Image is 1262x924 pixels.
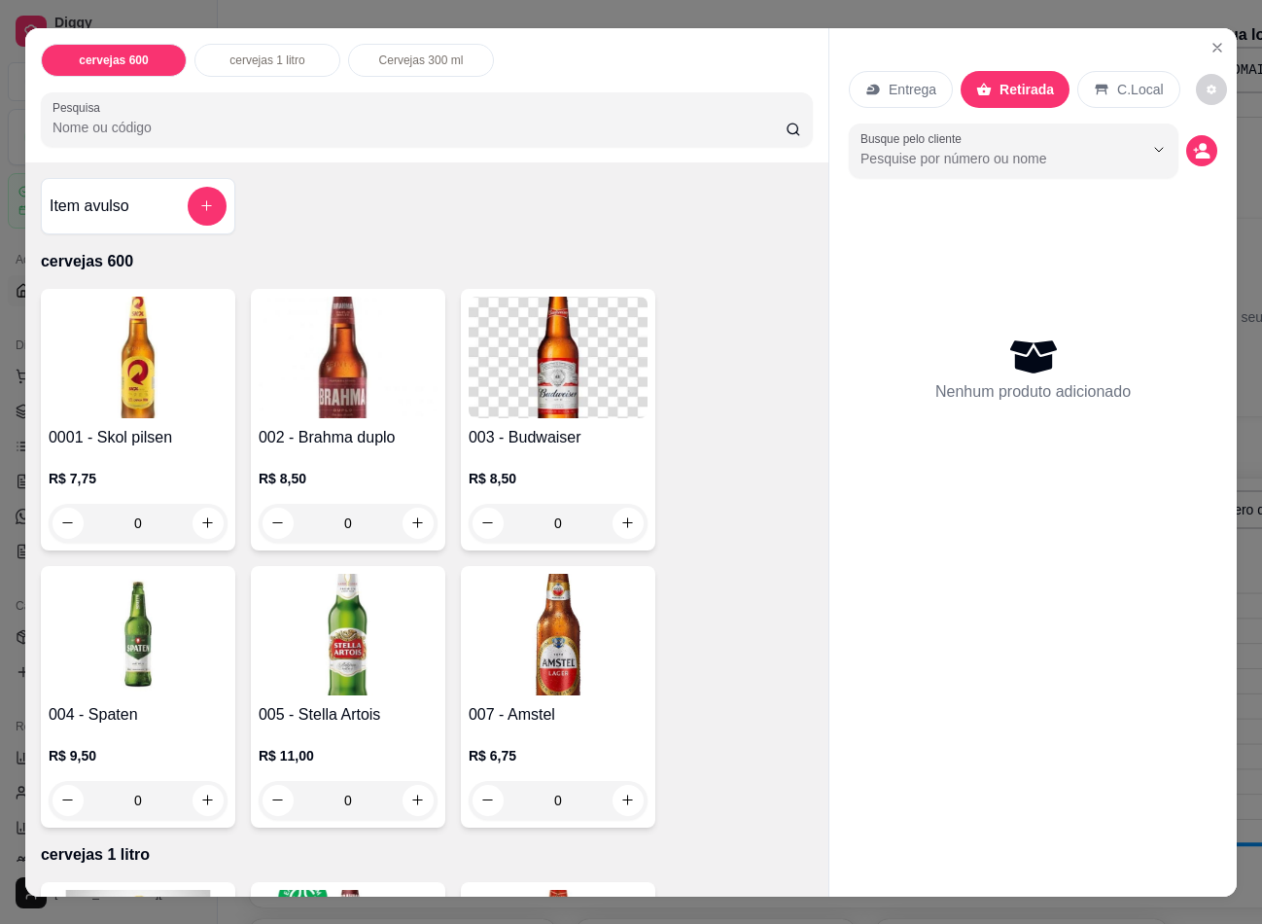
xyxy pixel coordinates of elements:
h4: 007 - Amstel [469,703,648,727]
p: R$ 9,50 [49,746,228,765]
p: cervejas 600 [41,250,813,273]
label: Pesquisa [53,99,107,116]
input: Pesquisa [53,118,786,137]
button: decrease-product-quantity [53,785,84,816]
button: increase-product-quantity [193,785,224,816]
img: product-image [49,297,228,418]
p: Entrega [889,80,936,99]
img: product-image [469,574,648,695]
h4: Item avulso [50,195,129,218]
p: Retirada [999,80,1054,99]
button: Close [1202,32,1233,63]
button: increase-product-quantity [613,785,644,816]
h4: 002 - Brahma duplo [259,426,438,449]
p: R$ 8,50 [259,469,438,488]
input: Busque pelo cliente [860,149,1112,168]
button: decrease-product-quantity [1186,135,1217,166]
button: add-separate-item [188,187,227,226]
button: increase-product-quantity [403,508,434,539]
p: R$ 7,75 [49,469,228,488]
p: cervejas 1 litro [41,843,813,867]
h4: 005 - Stella Artois [259,703,438,727]
button: increase-product-quantity [193,508,224,539]
p: cervejas 600 [79,53,148,68]
img: product-image [49,574,228,695]
label: Busque pelo cliente [860,130,968,147]
h4: 003 - Budwaiser [469,426,648,449]
button: Show suggestions [1143,134,1174,165]
button: decrease-product-quantity [53,508,84,539]
button: decrease-product-quantity [473,785,504,816]
p: R$ 8,50 [469,469,648,488]
p: Nenhum produto adicionado [935,380,1131,404]
img: product-image [259,574,438,695]
p: Cervejas 300 ml [379,53,464,68]
img: product-image [259,297,438,418]
button: increase-product-quantity [403,785,434,816]
img: product-image [469,297,648,418]
h4: 0001 - Skol pilsen [49,426,228,449]
h4: 004 - Spaten [49,703,228,727]
p: R$ 6,75 [469,746,648,765]
button: decrease-product-quantity [263,508,294,539]
p: R$ 11,00 [259,746,438,765]
p: C.Local [1117,80,1163,99]
p: cervejas 1 litro [229,53,304,68]
button: increase-product-quantity [613,508,644,539]
button: decrease-product-quantity [1196,74,1227,105]
button: decrease-product-quantity [473,508,504,539]
button: decrease-product-quantity [263,785,294,816]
